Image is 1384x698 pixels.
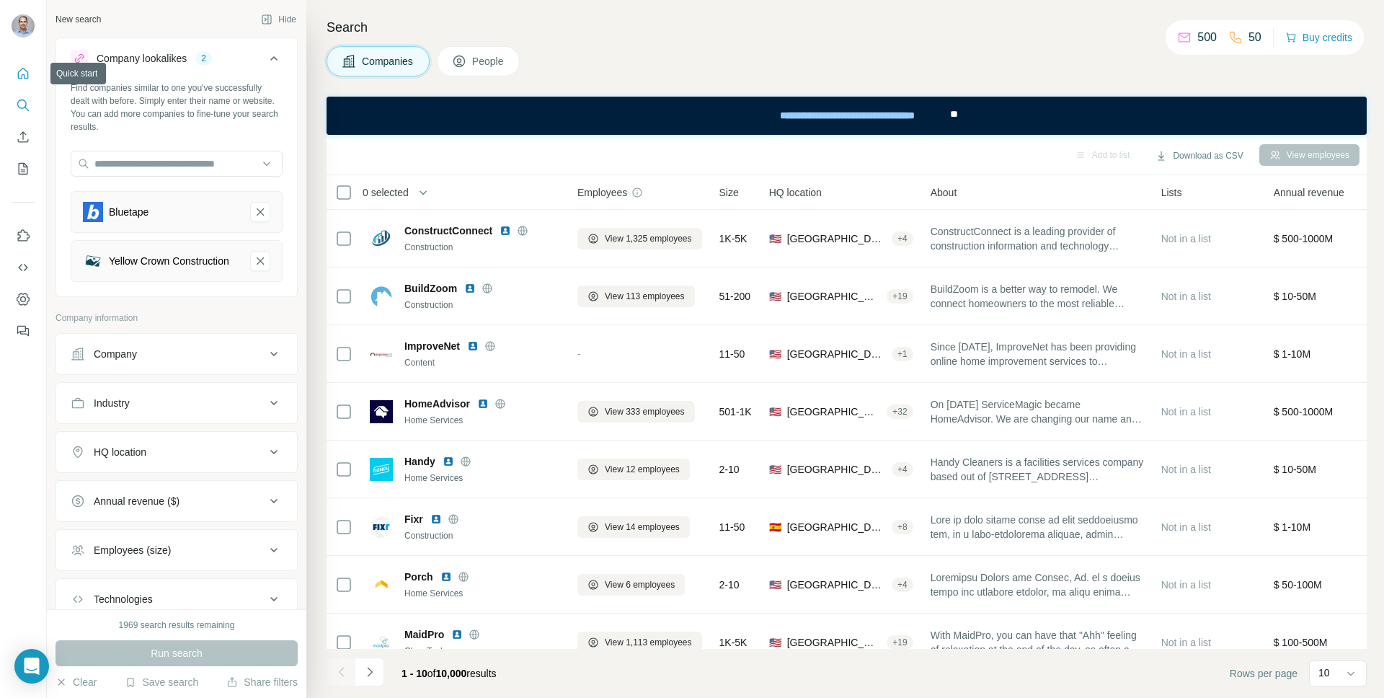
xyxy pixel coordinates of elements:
div: Home Services [404,587,560,600]
div: Find companies similar to one you've successfully dealt with before. Simply enter their name or w... [71,81,283,133]
div: New search [56,13,101,26]
div: + 4 [892,463,913,476]
div: HQ location [94,445,146,459]
span: $ 50-100M [1274,579,1322,591]
span: 🇺🇸 [769,405,781,419]
span: BuildZoom [404,281,457,296]
span: Porch [404,570,433,584]
img: LinkedIn logo [467,340,479,352]
span: 1K-5K [719,231,748,246]
button: Employees (size) [56,533,297,567]
span: [GEOGRAPHIC_DATA], [US_STATE] [787,347,886,361]
span: - [577,348,581,360]
button: Use Surfe API [12,255,35,280]
span: 0 selected [363,185,409,200]
div: 1969 search results remaining [119,619,235,632]
span: 51-200 [719,289,751,304]
button: Hide [251,9,306,30]
span: 2-10 [719,462,740,477]
span: 🇺🇸 [769,635,781,650]
div: Yellow Crown Construction [109,254,229,268]
button: Feedback [12,318,35,344]
span: Since [DATE], ImproveNet has been providing online home improvement services to homeowners, home ... [931,340,1144,368]
button: Company [56,337,297,371]
button: My lists [12,156,35,182]
div: + 19 [887,290,913,303]
span: View 12 employees [605,463,680,476]
img: Yellow Crown Construction-logo [83,251,103,271]
span: HomeAdvisor [404,397,470,411]
button: Enrich CSV [12,124,35,150]
span: 11-50 [719,347,745,361]
span: ConstructConnect is a leading provider of construction information and technology solutions. We h... [931,224,1144,253]
span: 10,000 [436,668,467,679]
span: Size [719,185,739,200]
span: ConstructConnect [404,224,492,238]
span: 🇺🇸 [769,578,781,592]
span: [GEOGRAPHIC_DATA], [GEOGRAPHIC_DATA] [787,578,886,592]
span: $ 10-50M [1274,291,1316,302]
span: With MaidPro, you can have that "Ahh" feeling of relaxation at the end of the day, as often as yo... [931,628,1144,657]
button: Buy credits [1285,27,1352,48]
button: Annual revenue ($) [56,484,297,518]
span: 🇺🇸 [769,231,781,246]
span: Not in a list [1161,464,1211,475]
p: 10 [1318,666,1330,680]
div: Annual revenue ($) [94,494,179,508]
button: Industry [56,386,297,420]
img: Logo of ConstructConnect [370,227,393,250]
span: results [402,668,497,679]
span: View 333 employees [605,405,685,418]
div: Company [94,347,137,361]
span: Not in a list [1161,291,1211,302]
div: + 19 [887,636,913,649]
img: Bluetape-logo [83,202,103,222]
button: View 6 employees [577,574,685,596]
div: CleanTech [404,645,560,658]
img: LinkedIn logo [443,456,454,467]
div: + 32 [887,405,913,418]
div: Technologies [94,592,153,606]
p: 500 [1197,29,1217,46]
span: 11-50 [719,520,745,534]
span: Not in a list [1161,521,1211,533]
div: 2 [195,52,212,65]
span: [GEOGRAPHIC_DATA], Golden [787,405,882,419]
button: View 113 employees [577,286,695,307]
span: $ 500-1000M [1274,233,1334,244]
button: View 12 employees [577,459,690,480]
button: Bluetape-remove-button [250,202,270,222]
span: of [427,668,436,679]
span: Lore ip dolo sitame conse ad elit seddoeiusmo tem, in u labo-etdolorema aliquae, admin veniamq no... [931,513,1144,542]
span: Fixr [404,512,423,526]
span: View 1,113 employees [605,636,692,649]
span: 1K-5K [719,635,748,650]
span: 🇺🇸 [769,347,781,361]
span: View 113 employees [605,290,685,303]
span: $ 100-500M [1274,637,1328,648]
img: LinkedIn logo [430,513,442,525]
div: + 4 [892,232,913,245]
button: View 333 employees [577,401,695,423]
span: 🇪🇸 [769,520,781,534]
span: People [472,54,505,69]
span: 🇺🇸 [769,462,781,477]
span: Not in a list [1161,406,1211,418]
span: Lists [1161,185,1182,200]
img: Logo of Porch [370,573,393,596]
span: $ 1-10M [1274,348,1310,360]
div: Construction [404,299,560,312]
div: + 4 [892,578,913,591]
div: + 8 [892,521,913,534]
span: 1 - 10 [402,668,427,679]
span: View 14 employees [605,521,680,534]
div: + 1 [892,348,913,361]
iframe: Banner [327,97,1367,135]
span: Companies [362,54,414,69]
p: 50 [1248,29,1261,46]
div: Bluetape [109,205,148,219]
button: Quick start [12,61,35,87]
div: Home Services [404,414,560,427]
img: Logo of HomeAdvisor [370,400,393,423]
div: Employees (size) [94,543,171,557]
